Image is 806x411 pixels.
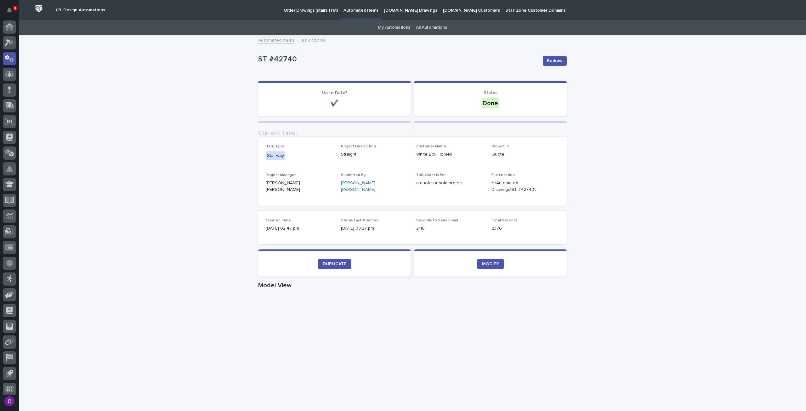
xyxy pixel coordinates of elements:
[258,282,567,289] h1: Model View
[341,219,378,222] span: Status Last Modified
[491,151,559,158] p: Quote
[481,98,499,108] div: Done
[3,395,16,408] button: users-avatar
[56,8,105,13] h2: 03. Design Automations
[341,173,366,177] span: Submitted By
[416,151,484,158] p: White Box Homes
[547,58,563,64] span: Redraw
[266,180,333,193] p: [PERSON_NAME] [PERSON_NAME]
[341,145,376,148] span: Project Description
[378,20,410,35] a: My Automations
[323,262,346,266] span: DUPLICATE
[3,4,16,17] button: Notifications
[266,151,285,160] div: Stairway
[491,173,515,177] span: File Location
[266,219,291,222] span: Created Time
[416,180,484,186] p: a quote or sold project
[266,173,296,177] span: Project Manager
[416,20,447,35] a: All Automations
[301,37,325,43] p: ST #42740
[491,219,518,222] span: Total Seconds
[266,145,284,148] span: Item Type
[416,173,448,177] span: This Order is For...
[477,259,504,269] a: MODIFY
[491,180,544,193] : Y:\Automated Drawings\ST #42740\
[482,262,499,266] span: MODIFY
[491,225,559,232] p: 2376
[416,225,484,232] p: 2116
[8,8,16,18] div: Notifications3
[318,259,351,269] a: DUPLICATE
[416,219,458,222] span: Seconds to Send Email
[266,100,403,107] p: ✔️
[491,145,509,148] span: Project ID
[322,91,347,95] span: Up to Date?
[341,225,409,232] p: [DATE] 03:27 pm
[341,180,409,193] a: [PERSON_NAME] [PERSON_NAME]
[266,225,333,232] p: [DATE] 02:47 pm
[416,145,446,148] span: Customer Name
[258,36,294,43] a: Automated Items
[33,3,45,14] img: Workspace Logo
[258,129,567,137] h1: Current Time:
[484,91,497,95] span: Status
[258,55,538,64] p: ST #42740
[14,6,16,10] p: 3
[543,56,567,66] button: Redraw
[341,151,409,158] p: Straight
